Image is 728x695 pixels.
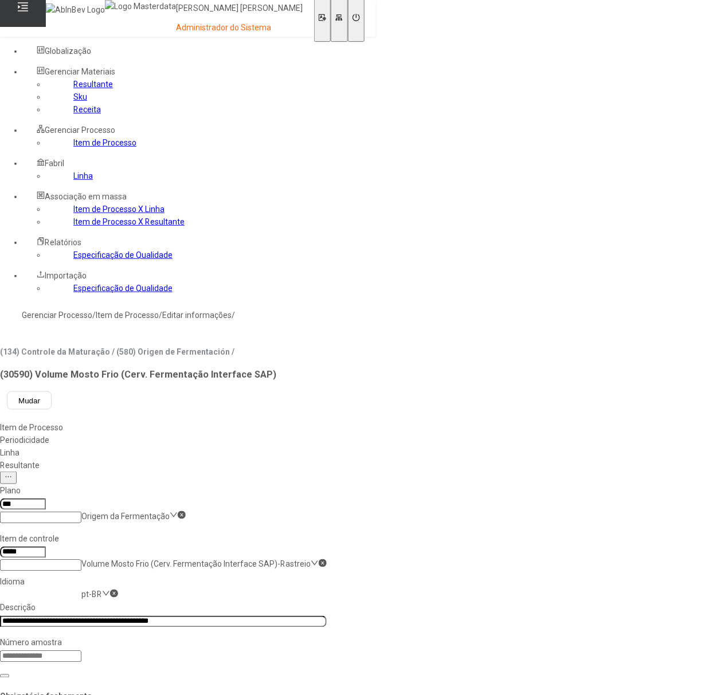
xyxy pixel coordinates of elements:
[73,205,165,214] a: Item de Processo X Linha
[81,560,311,569] nz-select-item: Volume Mosto Frio (Cerv. Fermentação Interface SAP)-Rastreio
[92,311,96,320] nz-breadcrumb-separator: /
[45,159,64,168] span: Fabril
[73,217,185,226] a: Item de Processo X Resultante
[22,311,92,320] a: Gerenciar Processo
[45,46,91,56] span: Globalização
[45,125,115,135] span: Gerenciar Processo
[18,396,40,405] span: Mudar
[176,22,303,34] p: Administrador do Sistema
[73,92,87,101] a: Sku
[81,512,170,521] nz-select-item: Origem da Fermentação
[73,250,173,260] a: Especificação de Qualidade
[159,311,162,320] nz-breadcrumb-separator: /
[81,590,102,599] nz-select-item: pt-BR
[45,67,115,76] span: Gerenciar Materiais
[176,3,303,14] p: [PERSON_NAME] [PERSON_NAME]
[162,311,232,320] a: Editar informações
[73,171,93,180] a: Linha
[45,271,87,280] span: Importação
[45,192,127,201] span: Associação em massa
[45,238,81,247] span: Relatórios
[46,3,105,16] img: AbInBev Logo
[73,105,101,114] a: Receita
[232,311,235,320] nz-breadcrumb-separator: /
[73,138,136,147] a: Item de Processo
[7,391,52,410] button: Mudar
[73,80,113,89] a: Resultante
[73,284,173,293] a: Especificação de Qualidade
[96,311,159,320] a: Item de Processo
